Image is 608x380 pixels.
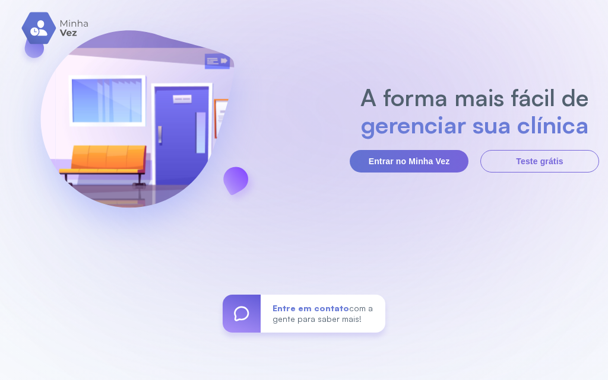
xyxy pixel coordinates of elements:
[354,84,595,111] h2: A forma mais fácil de
[223,295,385,333] a: Entre em contatocom a gente para saber mais!
[354,111,595,138] h2: gerenciar sua clínica
[21,12,90,44] img: logo.svg
[480,150,599,173] button: Teste grátis
[261,295,385,333] div: com a gente para saber mais!
[273,303,349,313] span: Entre em contato
[350,150,468,173] button: Entrar no Minha Vez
